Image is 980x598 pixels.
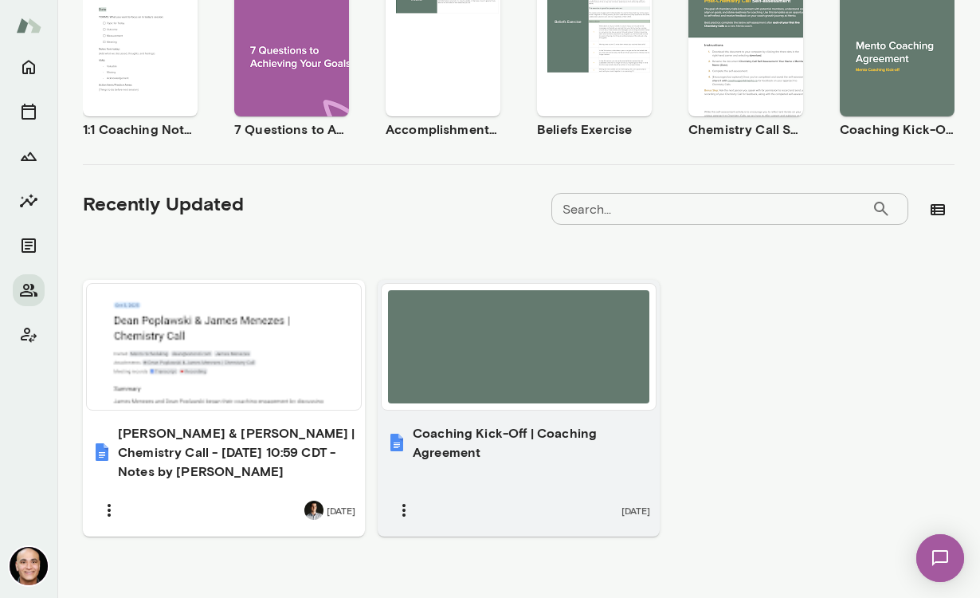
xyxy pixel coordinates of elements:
h5: Recently Updated [83,191,244,216]
span: [DATE] [327,504,355,517]
img: Dean Poplawski & James Menezes | Chemistry Call - 2025/10/03 10:59 CDT - Notes by Gemini [92,443,112,462]
button: Home [13,51,45,83]
h6: Coaching Kick-Off | Coaching Agreement [413,423,650,462]
h6: 7 Questions to Achieving Your Goals [234,120,349,139]
h6: Coaching Kick-Off | Coaching Agreement [840,120,955,139]
img: Dean Poplawski [304,501,323,520]
h6: Chemistry Call Self-Assessment [Coaches only] [688,120,803,139]
h6: Accomplishment Tracker [386,120,500,139]
span: [DATE] [621,504,650,517]
img: Mento [16,10,41,41]
img: Coaching Kick-Off | Coaching Agreement [387,433,406,452]
button: Sessions [13,96,45,128]
h6: 1:1 Coaching Notes [83,120,198,139]
h6: [PERSON_NAME] & [PERSON_NAME] | Chemistry Call - [DATE] 10:59 CDT - Notes by [PERSON_NAME] [118,423,355,481]
button: Documents [13,230,45,262]
h6: Beliefs Exercise [537,120,652,139]
button: Members [13,274,45,306]
img: James Menezes [10,547,48,585]
button: Insights [13,185,45,217]
button: Client app [13,319,45,351]
button: Growth Plan [13,140,45,172]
